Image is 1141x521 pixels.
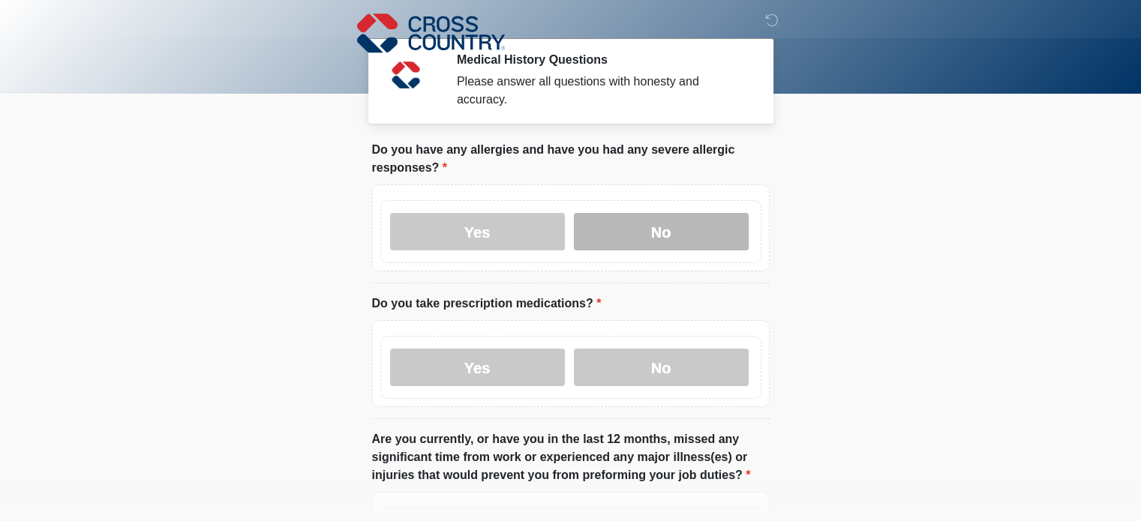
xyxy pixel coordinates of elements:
img: Agent Avatar [383,52,428,97]
img: Cross Country Logo [357,11,506,55]
label: No [574,349,749,386]
label: Do you have any allergies and have you had any severe allergic responses? [372,141,770,177]
label: Yes [390,213,565,250]
div: Please answer all questions with honesty and accuracy. [457,73,747,109]
label: No [574,213,749,250]
label: Are you currently, or have you in the last 12 months, missed any significant time from work or ex... [372,430,770,484]
label: Yes [390,349,565,386]
label: Do you take prescription medications? [372,295,602,313]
